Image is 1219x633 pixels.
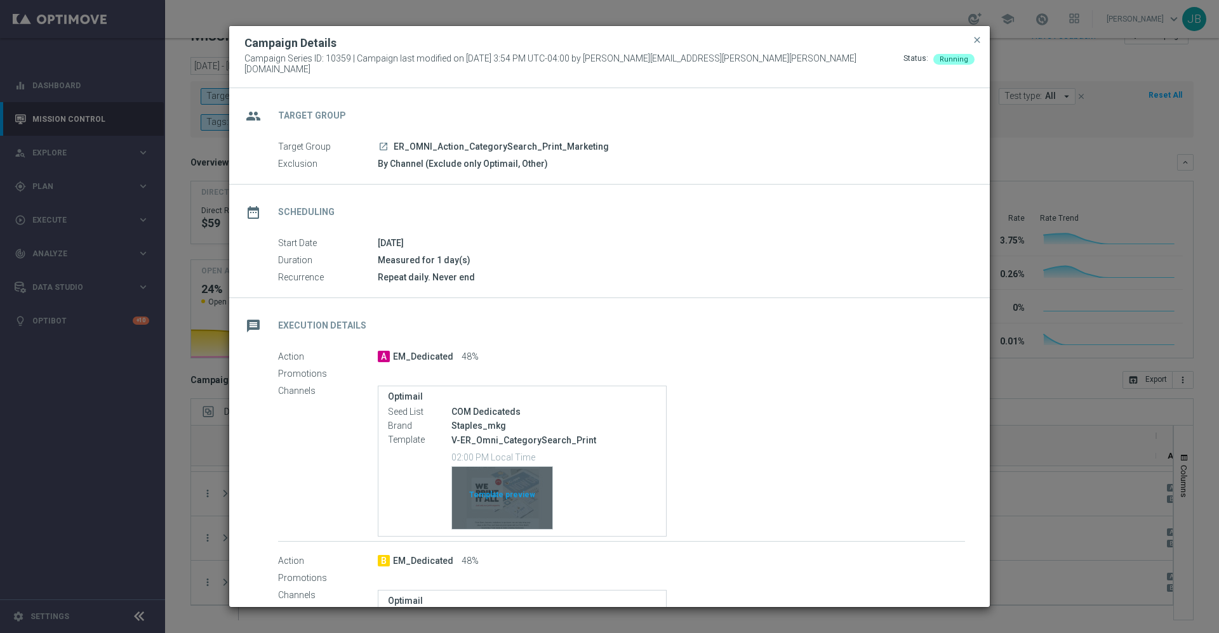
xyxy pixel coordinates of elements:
span: ER_OMNI_Action_CategorySearch_Print_Marketing [394,141,609,153]
div: Staples_mkg [451,419,656,432]
label: Promotions [278,369,378,380]
span: Running [940,55,968,63]
label: Channels [278,590,378,601]
span: Campaign Series ID: 10359 | Campaign last modified on [DATE] 3:54 PM UTC-04:00 by [PERSON_NAME][E... [244,53,903,75]
h2: Execution Details [278,320,366,332]
p: V-ER_Omni_CategorySearch_Print [451,434,656,446]
div: COM Dedicateds [451,405,656,418]
span: A [378,351,390,362]
div: [DATE] [378,237,965,249]
h2: Scheduling [278,206,335,218]
label: Action [278,351,378,363]
span: EM_Dedicated [393,556,453,567]
div: Status: [903,53,928,75]
i: group [242,105,265,127]
label: Promotions [278,573,378,584]
span: 48% [462,351,479,363]
i: launch [378,141,389,152]
span: close [972,35,982,45]
div: Measured for 1 day(s) [378,254,965,266]
i: message [242,315,265,337]
h2: Target Group [278,110,346,122]
label: Exclusion [278,159,378,170]
div: Repeat daily. Never end [378,271,965,284]
label: Start Date [278,238,378,249]
label: Action [278,556,378,567]
label: Recurrence [278,272,378,284]
label: Seed List [388,407,451,418]
button: Template preview [451,466,553,530]
i: date_range [242,201,265,224]
label: Template [388,434,451,446]
span: EM_Dedicated [393,351,453,363]
a: launch [378,141,389,153]
label: Target Group [278,141,378,153]
label: Channels [278,386,378,397]
label: Optimail [388,596,656,606]
colored-tag: Running [933,53,975,63]
div: Template preview [452,467,552,529]
div: By Channel (Exclude only Optimail, Other) [378,157,965,170]
span: B [378,555,390,566]
label: Optimail [388,391,656,402]
h2: Campaign Details [244,36,336,51]
label: Duration [278,255,378,266]
p: 02:00 PM Local Time [451,450,656,463]
span: 48% [462,556,479,567]
label: Brand [388,421,451,432]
